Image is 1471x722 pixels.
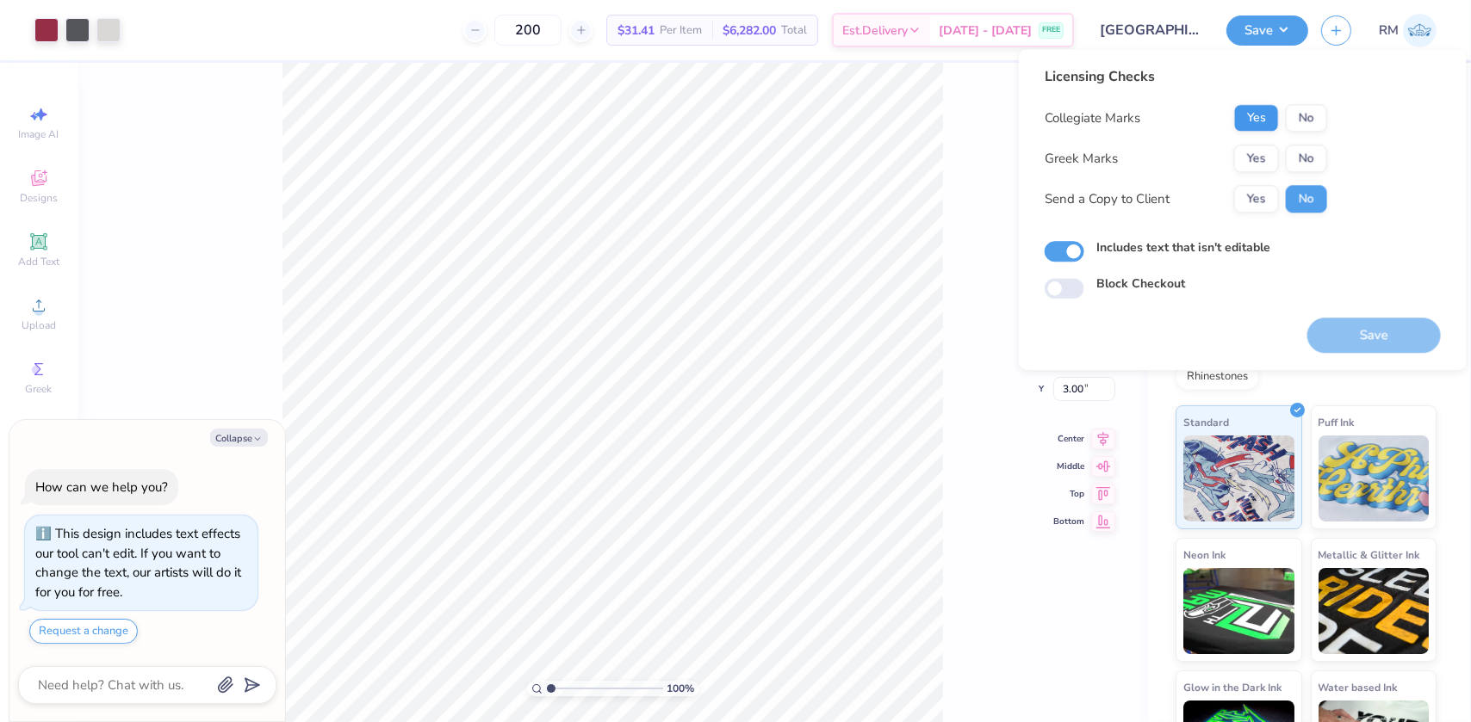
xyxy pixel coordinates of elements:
span: Metallic & Glitter Ink [1319,546,1420,564]
span: 100 % [667,681,695,696]
div: Rhinestones [1176,364,1259,390]
span: $31.41 [618,22,655,40]
span: Center [1053,433,1084,445]
span: Water based Ink [1319,678,1398,696]
img: Roberta Manuel [1403,14,1437,47]
button: No [1286,145,1327,172]
input: – – [494,15,562,46]
span: Middle [1053,460,1084,472]
span: Standard [1183,413,1229,431]
span: Greek [26,382,53,396]
img: Neon Ink [1183,568,1294,654]
span: [DATE] - [DATE] [939,22,1032,40]
button: Yes [1234,145,1279,172]
input: Untitled Design [1087,13,1213,47]
img: Standard [1183,435,1294,521]
button: Save [1226,15,1308,46]
span: FREE [1042,24,1060,36]
button: Yes [1234,185,1279,213]
span: Image AI [19,127,59,141]
label: Block Checkout [1096,275,1185,293]
label: Includes text that isn't editable [1096,238,1270,256]
span: $6,282.00 [723,22,776,40]
span: Top [1053,488,1084,500]
div: Send a Copy to Client [1045,189,1170,209]
span: Upload [22,318,56,332]
span: Puff Ink [1319,413,1355,431]
img: Puff Ink [1319,435,1430,521]
span: Est. Delivery [842,22,908,40]
span: Per Item [660,22,702,40]
button: No [1286,185,1327,213]
button: Request a change [29,619,138,644]
button: Yes [1234,104,1279,132]
div: This design includes text effects our tool can't edit. If you want to change the text, our artist... [35,525,241,601]
img: Metallic & Glitter Ink [1319,568,1430,654]
span: Designs [20,191,58,205]
span: Total [781,22,807,40]
span: Glow in the Dark Ink [1183,678,1282,696]
div: Collegiate Marks [1045,108,1140,128]
button: No [1286,104,1327,132]
button: Collapse [210,429,268,447]
div: Licensing Checks [1045,66,1327,87]
div: How can we help you? [35,478,168,496]
span: Bottom [1053,515,1084,528]
a: RM [1379,14,1437,47]
span: RM [1379,21,1399,40]
span: Neon Ink [1183,546,1226,564]
span: Add Text [18,255,59,268]
div: Greek Marks [1045,149,1118,169]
